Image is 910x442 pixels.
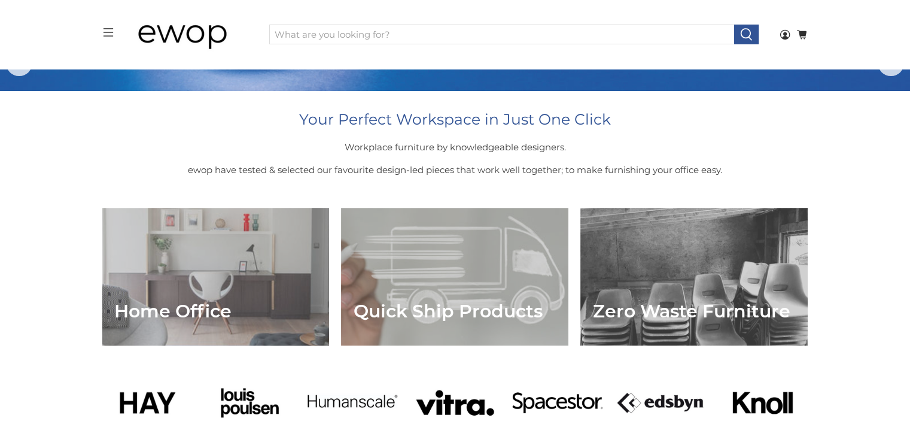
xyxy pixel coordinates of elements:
span: Your Perfect Workspace in Just One Click [299,110,611,128]
a: Zero Waste Furniture [580,208,808,346]
p: ewop have tested & selected our favourite design-led pieces that work well together; to make furn... [127,164,783,177]
p: Workplace furniture by knowledgeable designers. [127,141,783,155]
input: What are you looking for? [269,25,735,45]
span: Quick Ship Products [353,301,542,322]
a: Quick Ship Products [341,208,568,346]
span: Zero Waste Furniture [592,301,790,322]
span: Home Office [114,301,232,322]
a: Home Office [102,208,330,346]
